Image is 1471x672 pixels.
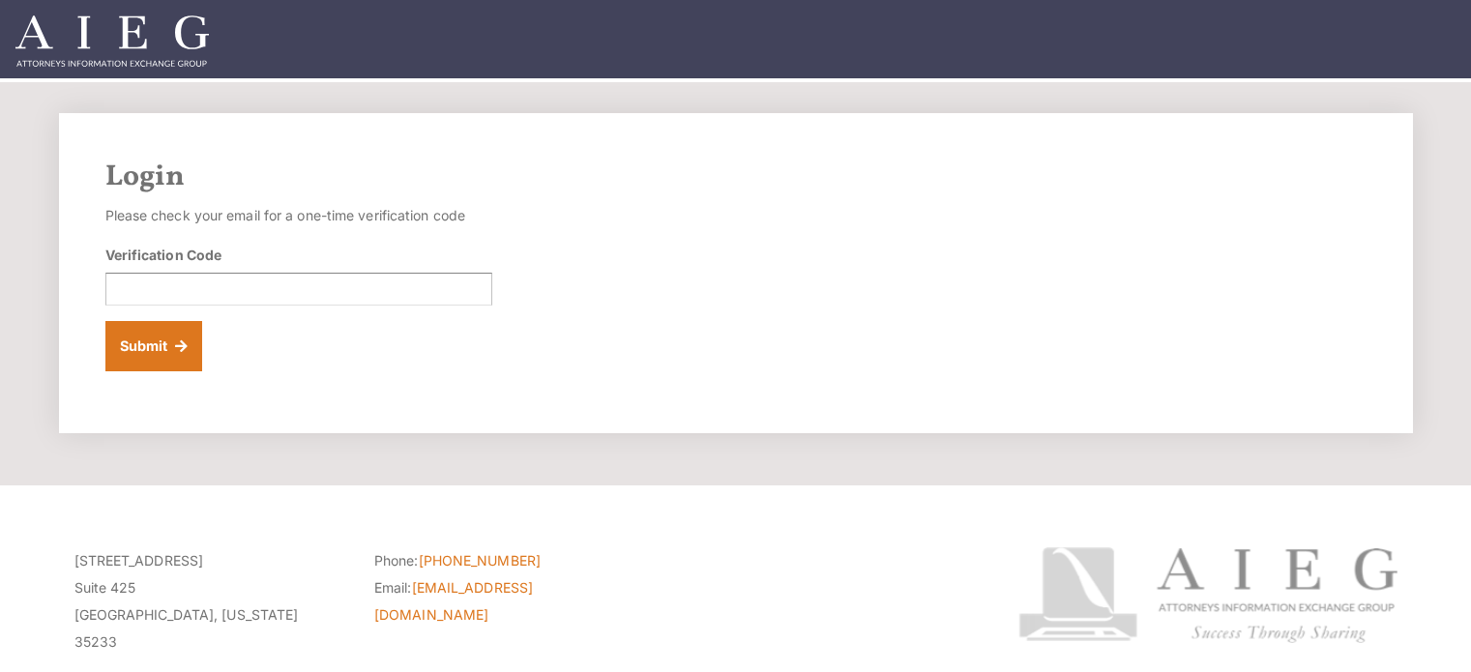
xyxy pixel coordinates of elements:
[105,245,222,265] label: Verification Code
[105,202,492,229] p: Please check your email for a one-time verification code
[105,160,1367,194] h2: Login
[374,574,645,628] li: Email:
[374,547,645,574] li: Phone:
[374,579,533,623] a: [EMAIL_ADDRESS][DOMAIN_NAME]
[1018,547,1397,643] img: Attorneys Information Exchange Group logo
[15,15,209,67] img: Attorneys Information Exchange Group
[419,552,541,569] a: [PHONE_NUMBER]
[105,321,203,371] button: Submit
[74,547,345,656] p: [STREET_ADDRESS] Suite 425 [GEOGRAPHIC_DATA], [US_STATE] 35233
